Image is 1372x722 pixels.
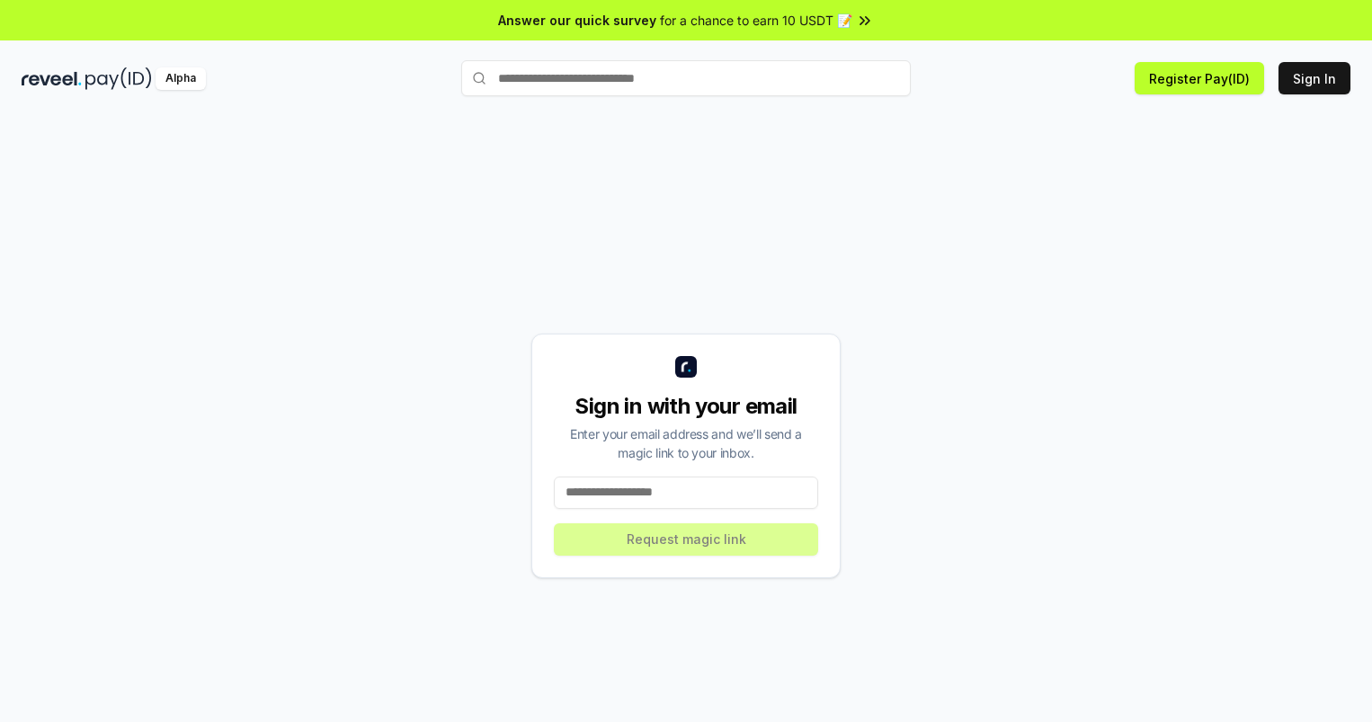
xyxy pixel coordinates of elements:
button: Register Pay(ID) [1135,62,1264,94]
img: reveel_dark [22,67,82,90]
img: pay_id [85,67,152,90]
div: Sign in with your email [554,392,818,421]
span: for a chance to earn 10 USDT 📝 [660,11,852,30]
button: Sign In [1278,62,1350,94]
div: Enter your email address and we’ll send a magic link to your inbox. [554,424,818,462]
img: logo_small [675,356,697,378]
div: Alpha [156,67,206,90]
span: Answer our quick survey [498,11,656,30]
